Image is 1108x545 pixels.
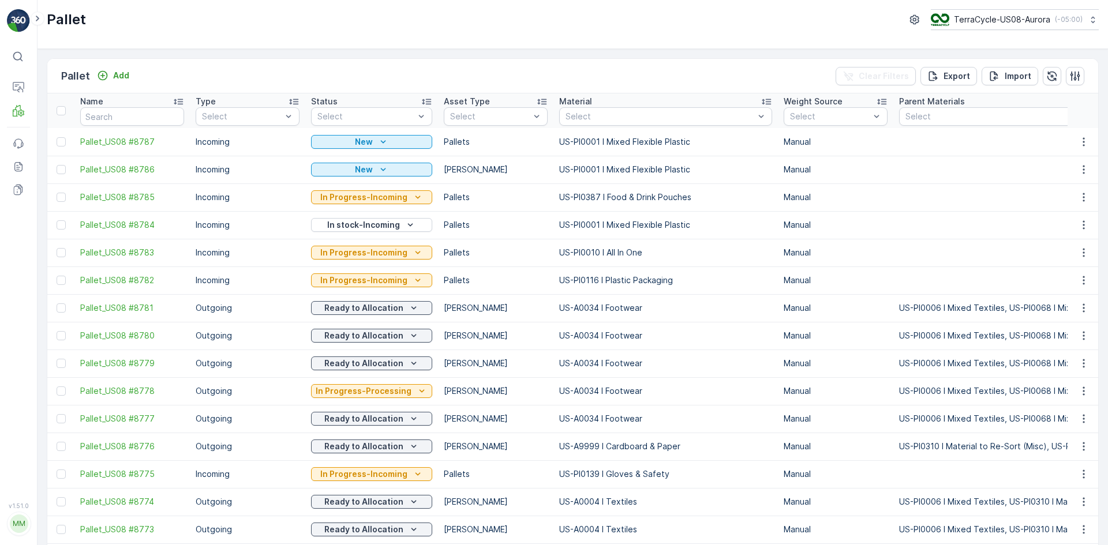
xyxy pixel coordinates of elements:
[784,330,888,341] p: Manual
[57,442,66,451] div: Toggle Row Selected
[784,468,888,480] p: Manual
[57,137,66,146] div: Toggle Row Selected
[944,70,970,82] p: Export
[196,441,300,452] p: Outgoing
[559,413,772,424] p: US-A0034 I Footwear
[444,275,548,286] p: Pallets
[57,497,66,506] div: Toggle Row Selected
[320,275,407,286] p: In Progress-Incoming
[196,275,300,286] p: Incoming
[311,495,432,509] button: Ready to Allocation
[450,111,530,122] p: Select
[80,385,184,397] a: Pallet_US08 #8778
[324,413,403,424] p: Ready to Allocation
[784,302,888,314] p: Manual
[784,275,888,286] p: Manual
[47,10,86,29] p: Pallet
[80,413,184,424] a: Pallet_US08 #8777
[57,220,66,230] div: Toggle Row Selected
[80,330,184,341] span: Pallet_US08 #8780
[444,302,548,314] p: [PERSON_NAME]
[80,107,184,126] input: Search
[80,302,184,314] a: Pallet_US08 #8781
[320,468,407,480] p: In Progress-Incoming
[559,441,772,452] p: US-A9999 I Cardboard & Paper
[196,164,300,175] p: Incoming
[80,164,184,175] a: Pallet_US08 #8786
[80,441,184,452] a: Pallet_US08 #8776
[80,358,184,369] span: Pallet_US08 #8779
[80,247,184,258] a: Pallet_US08 #8783
[559,219,772,231] p: US-PI0001 I Mixed Flexible Plastic
[196,136,300,148] p: Incoming
[57,359,66,368] div: Toggle Row Selected
[444,468,548,480] p: Pallets
[80,496,184,508] span: Pallet_US08 #8774
[559,496,772,508] p: US-A0004 I Textiles
[444,219,548,231] p: Pallets
[559,468,772,480] p: US-PI0139 I Gloves & Safety
[559,136,772,148] p: US-PI0001 I Mixed Flexible Plastic
[444,413,548,424] p: [PERSON_NAME]
[784,219,888,231] p: Manual
[311,301,432,315] button: Ready to Allocation
[982,67,1038,85] button: Import
[10,514,28,533] div: MM
[559,164,772,175] p: US-PI0001 I Mixed Flexible Plastic
[327,219,400,231] p: In stock-Incoming
[316,385,411,397] p: In Progress-Processing
[7,9,30,32] img: logo
[80,219,184,231] a: Pallet_US08 #8784
[559,385,772,397] p: US-A0034 I Footwear
[444,524,548,535] p: [PERSON_NAME]
[444,191,548,203] p: Pallets
[324,358,403,369] p: Ready to Allocation
[311,273,432,287] button: In Progress-Incoming
[859,70,909,82] p: Clear Filters
[784,136,888,148] p: Manual
[954,14,1050,25] p: TerraCycle-US08-Aurora
[559,330,772,341] p: US-A0034 I Footwear
[202,111,282,122] p: Select
[566,111,754,122] p: Select
[196,413,300,424] p: Outgoing
[311,218,432,232] button: In stock-Incoming
[899,96,965,107] p: Parent Materials
[196,358,300,369] p: Outgoing
[311,163,432,176] button: New
[931,9,1099,30] button: TerraCycle-US08-Aurora(-05:00)
[80,524,184,535] a: Pallet_US08 #8773
[196,302,300,314] p: Outgoing
[317,111,414,122] p: Select
[931,13,949,26] img: image_ci7OI47.png
[320,191,407,203] p: In Progress-Incoming
[836,67,916,85] button: Clear Filters
[113,70,129,81] p: Add
[324,302,403,314] p: Ready to Allocation
[920,67,977,85] button: Export
[559,247,772,258] p: US-PI0010 I All In One
[196,247,300,258] p: Incoming
[559,96,592,107] p: Material
[311,467,432,481] button: In Progress-Incoming
[311,523,432,536] button: Ready to Allocation
[784,358,888,369] p: Manual
[559,524,772,535] p: US-A0004 I Textiles
[196,385,300,397] p: Outgoing
[57,303,66,313] div: Toggle Row Selected
[444,358,548,369] p: [PERSON_NAME]
[444,441,548,452] p: [PERSON_NAME]
[61,68,90,84] p: Pallet
[80,275,184,286] span: Pallet_US08 #8782
[355,164,373,175] p: New
[324,496,403,508] p: Ready to Allocation
[311,356,432,370] button: Ready to Allocation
